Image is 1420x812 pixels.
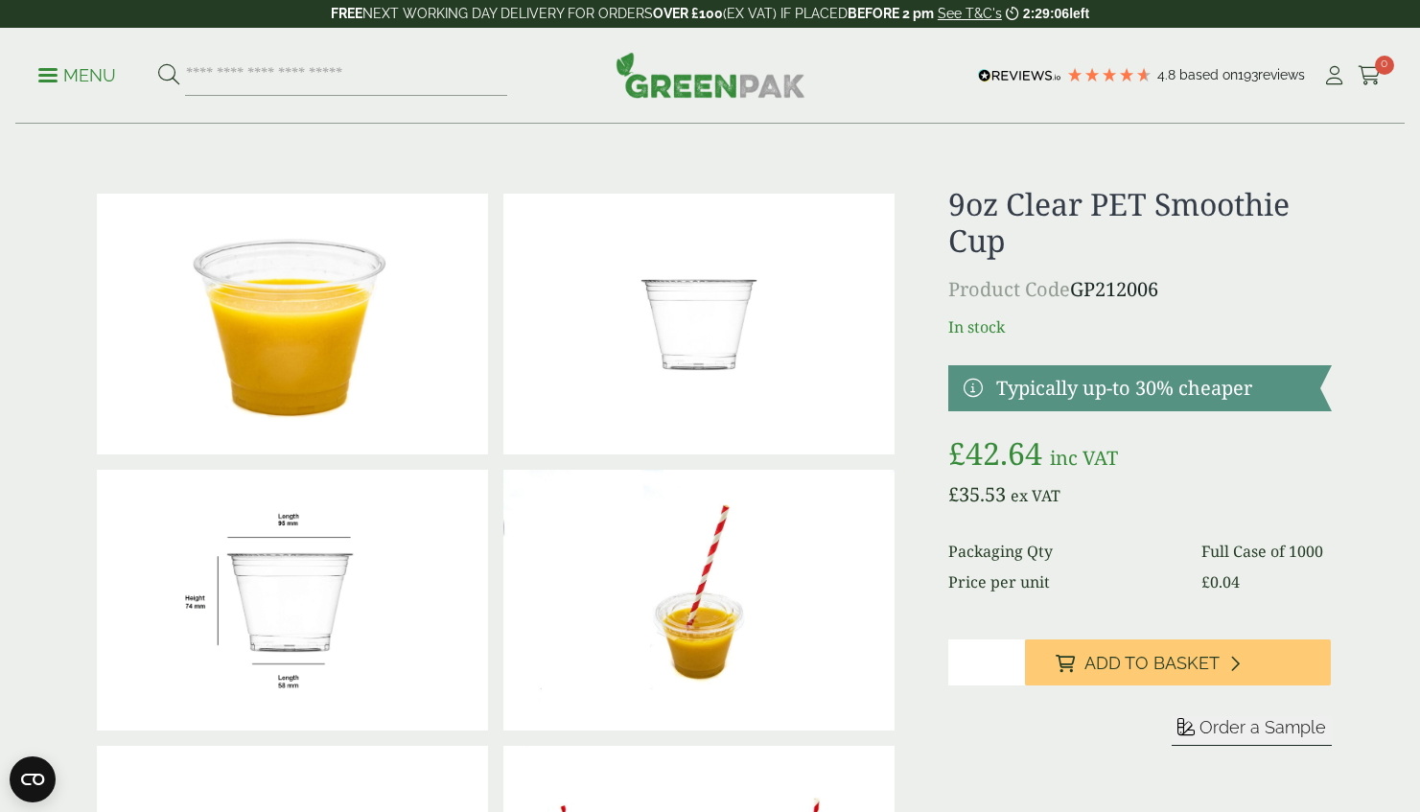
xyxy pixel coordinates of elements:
dt: Packaging Qty [948,540,1178,563]
strong: FREE [331,6,362,21]
span: 4.8 [1157,67,1179,82]
strong: BEFORE 2 pm [848,6,934,21]
img: 9oz PET Smoothie Cup With Orange Juice And Flat Lid With Straw Slot [503,470,895,731]
span: £ [948,481,959,507]
h1: 9oz Clear PET Smoothie Cup [948,186,1331,260]
img: GreenPak Supplies [616,52,805,98]
div: 4.8 Stars [1066,66,1152,83]
bdi: 35.53 [948,481,1006,507]
i: Cart [1358,66,1382,85]
bdi: 0.04 [1201,571,1240,592]
i: My Account [1322,66,1346,85]
img: 9oz PET Smoothie Cup With Orange Juice [97,194,488,454]
button: Add to Basket [1025,639,1331,685]
p: GP212006 [948,275,1331,304]
img: 9oz Smoothie [97,470,488,731]
span: £ [948,432,966,474]
a: 0 [1358,61,1382,90]
span: 0 [1375,56,1394,75]
span: Based on [1179,67,1238,82]
dt: Price per unit [948,570,1178,593]
button: Open CMP widget [10,756,56,802]
a: See T&C's [938,6,1002,21]
img: REVIEWS.io [978,69,1061,82]
p: Menu [38,64,116,87]
span: 193 [1238,67,1258,82]
span: Product Code [948,276,1070,302]
span: Order a Sample [1199,717,1326,737]
p: In stock [948,315,1331,338]
button: Order a Sample [1172,716,1332,746]
span: Add to Basket [1084,653,1220,674]
strong: OVER £100 [653,6,723,21]
span: reviews [1258,67,1305,82]
a: Menu [38,64,116,83]
span: inc VAT [1050,445,1118,471]
span: left [1069,6,1089,21]
span: 2:29:06 [1023,6,1069,21]
dd: Full Case of 1000 [1201,540,1332,563]
span: £ [1201,571,1210,592]
img: 9oz Clear PET Smoothie Cup 0 [503,194,895,454]
bdi: 42.64 [948,432,1042,474]
span: ex VAT [1011,485,1060,506]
